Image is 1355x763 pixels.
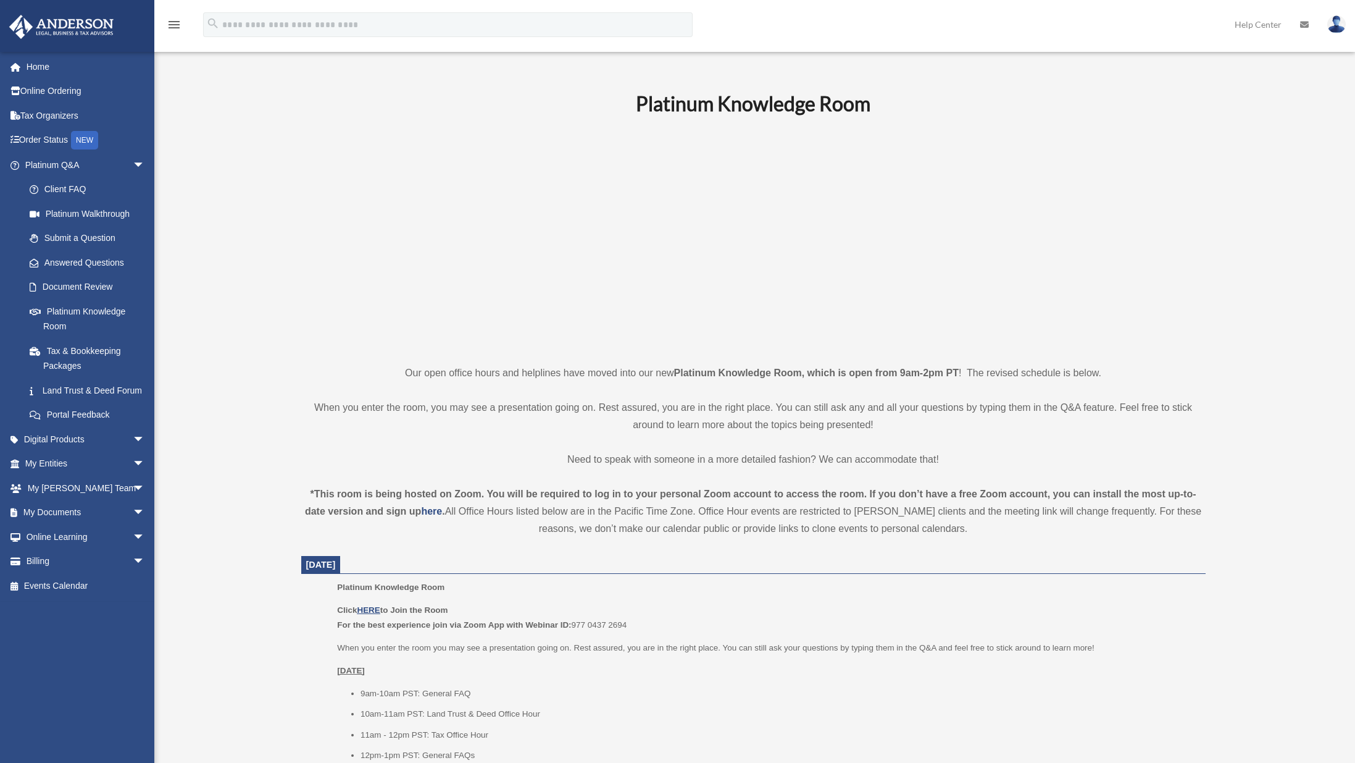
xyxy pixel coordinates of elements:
[133,500,157,526] span: arrow_drop_down
[301,451,1206,468] p: Need to speak with someone in a more detailed fashion? We can accommodate that!
[9,500,164,525] a: My Documentsarrow_drop_down
[17,226,164,251] a: Submit a Question
[636,91,870,116] b: Platinum Knowledge Room
[9,103,164,128] a: Tax Organizers
[133,476,157,501] span: arrow_drop_down
[17,201,164,226] a: Platinum Walkthrough
[9,54,164,79] a: Home
[361,728,1197,743] li: 11am - 12pm PST: Tax Office Hour
[337,620,571,630] b: For the best experience join via Zoom App with Webinar ID:
[421,506,442,516] a: here
[361,686,1197,701] li: 9am-10am PST: General FAQ
[301,486,1206,537] div: All Office Hours listed below are in the Pacific Time Zone. Office Hour events are restricted to ...
[9,79,164,104] a: Online Ordering
[17,299,157,339] a: Platinum Knowledge Room
[9,549,164,574] a: Billingarrow_drop_down
[306,560,336,570] span: [DATE]
[357,605,380,615] a: HERE
[674,368,959,378] strong: Platinum Knowledge Room, which is open from 9am-2pm PT
[167,17,181,32] i: menu
[6,15,117,39] img: Anderson Advisors Platinum Portal
[9,452,164,476] a: My Entitiesarrow_drop_down
[301,399,1206,434] p: When you enter the room, you may see a presentation going on. Rest assured, you are in the right ...
[133,452,157,477] span: arrow_drop_down
[133,427,157,452] span: arrow_drop_down
[17,250,164,275] a: Answered Questions
[337,583,444,592] span: Platinum Knowledge Room
[133,525,157,550] span: arrow_drop_down
[17,177,164,202] a: Client FAQ
[17,339,164,378] a: Tax & Bookkeeping Packages
[133,549,157,575] span: arrow_drop_down
[17,378,164,403] a: Land Trust & Deed Forum
[133,153,157,178] span: arrow_drop_down
[337,603,1196,632] p: 977 0437 2694
[9,153,164,177] a: Platinum Q&Aarrow_drop_down
[305,489,1196,516] strong: *This room is being hosted on Zoom. You will be required to log in to your personal Zoom account ...
[568,133,938,342] iframe: 231110_Toby_KnowledgeRoom
[337,666,365,675] u: [DATE]
[337,605,448,615] b: Click to Join the Room
[17,275,164,300] a: Document Review
[9,427,164,452] a: Digital Productsarrow_drop_down
[301,365,1206,382] p: Our open office hours and helplines have moved into our new ! The revised schedule is below.
[337,641,1196,656] p: When you enter the room you may see a presentation going on. Rest assured, you are in the right p...
[167,22,181,32] a: menu
[9,128,164,153] a: Order StatusNEW
[442,506,444,516] strong: .
[361,707,1197,722] li: 10am-11am PST: Land Trust & Deed Office Hour
[206,17,220,30] i: search
[9,476,164,500] a: My [PERSON_NAME] Teamarrow_drop_down
[9,573,164,598] a: Events Calendar
[9,525,164,549] a: Online Learningarrow_drop_down
[17,403,164,428] a: Portal Feedback
[361,748,1197,763] li: 12pm-1pm PST: General FAQs
[71,131,98,150] div: NEW
[1327,15,1346,33] img: User Pic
